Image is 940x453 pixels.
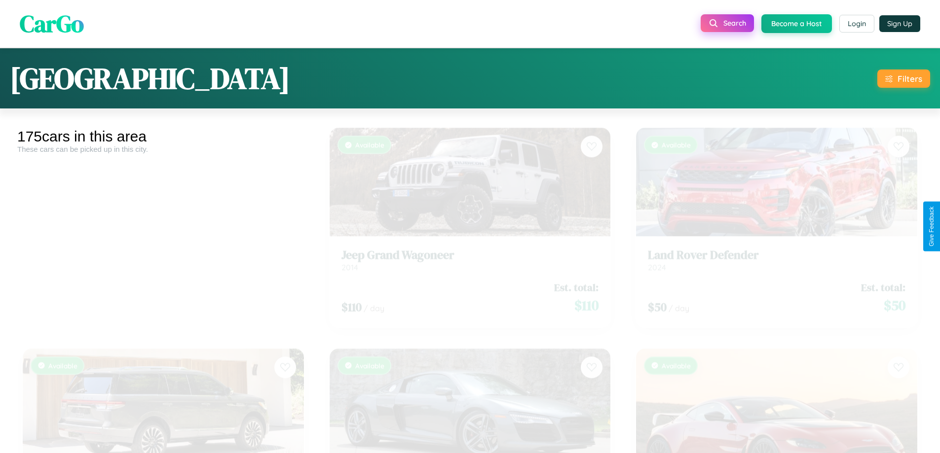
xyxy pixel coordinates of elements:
[884,287,905,307] span: $ 50
[17,128,309,145] div: 175 cars in this area
[648,254,666,264] span: 2024
[648,240,905,254] h3: Land Rover Defender
[662,132,691,140] span: Available
[48,353,77,361] span: Available
[701,14,754,32] button: Search
[861,272,905,286] span: Est. total:
[877,70,930,88] button: Filters
[648,240,905,264] a: Land Rover Defender2024
[20,7,84,40] span: CarGo
[574,287,599,307] span: $ 110
[341,240,599,254] h3: Jeep Grand Wagoneer
[839,15,874,33] button: Login
[928,207,935,246] div: Give Feedback
[364,295,384,305] span: / day
[341,240,599,264] a: Jeep Grand Wagoneer2014
[879,15,920,32] button: Sign Up
[554,272,599,286] span: Est. total:
[355,132,384,140] span: Available
[669,295,689,305] span: / day
[17,145,309,153] div: These cars can be picked up in this city.
[10,58,290,99] h1: [GEOGRAPHIC_DATA]
[898,73,922,84] div: Filters
[662,353,691,361] span: Available
[648,290,667,307] span: $ 50
[341,290,362,307] span: $ 110
[761,14,832,33] button: Become a Host
[341,254,358,264] span: 2014
[723,19,746,28] span: Search
[355,353,384,361] span: Available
